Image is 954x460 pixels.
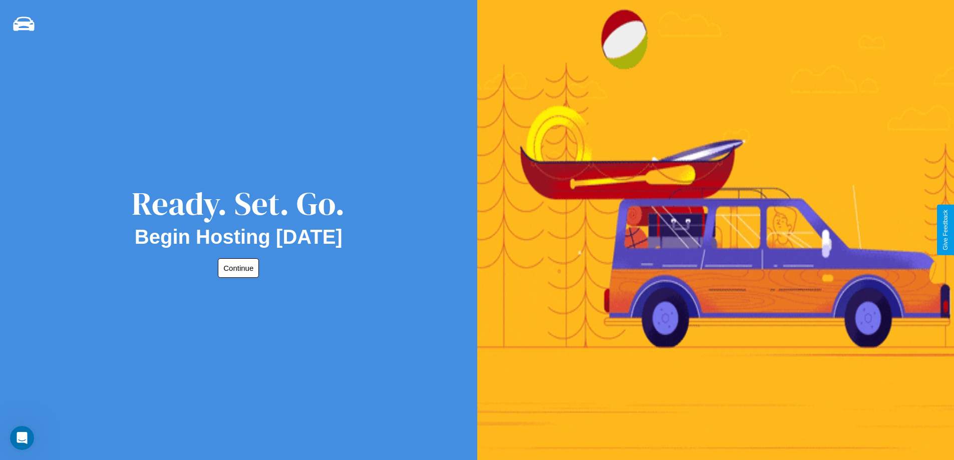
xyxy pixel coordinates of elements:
h2: Begin Hosting [DATE] [135,226,343,248]
div: Give Feedback [942,210,949,250]
button: Continue [218,258,259,278]
iframe: Intercom live chat [10,426,34,450]
div: Ready. Set. Go. [132,181,345,226]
